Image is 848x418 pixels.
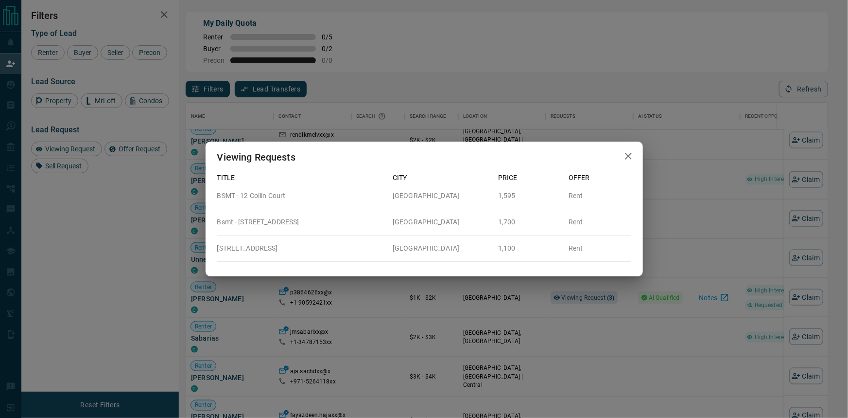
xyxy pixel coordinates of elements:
[498,243,561,254] p: 1,100
[217,191,385,201] p: BSMT - 12 Collin Court
[217,173,385,183] p: Title
[393,243,490,254] p: [GEOGRAPHIC_DATA]
[393,191,490,201] p: [GEOGRAPHIC_DATA]
[498,173,561,183] p: Price
[569,217,631,227] p: Rent
[569,243,631,254] p: Rent
[393,173,490,183] p: City
[498,191,561,201] p: 1,595
[217,217,385,227] p: Bsmt - [STREET_ADDRESS]
[498,217,561,227] p: 1,700
[393,217,490,227] p: [GEOGRAPHIC_DATA]
[217,243,385,254] p: [STREET_ADDRESS]
[569,191,631,201] p: Rent
[569,173,631,183] p: Offer
[206,142,307,173] h2: Viewing Requests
